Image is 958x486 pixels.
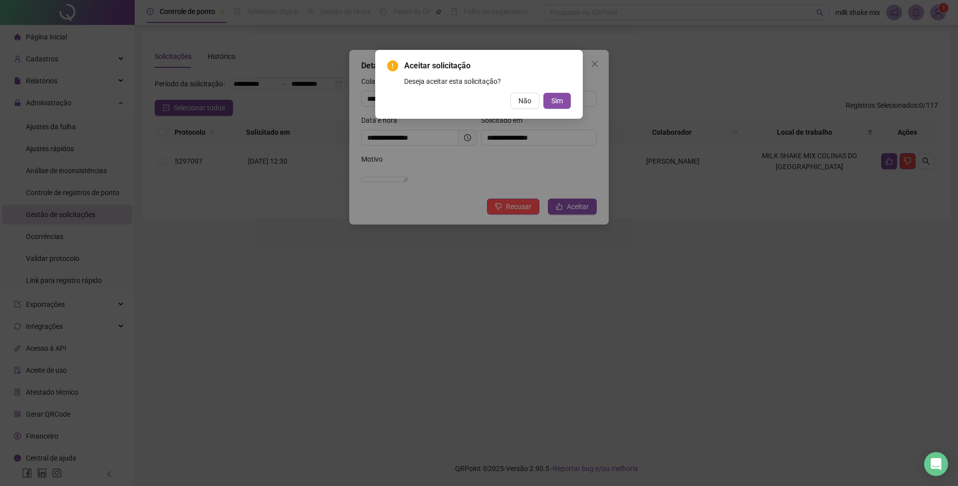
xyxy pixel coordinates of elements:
button: Não [510,93,539,109]
button: Sim [543,93,571,109]
span: Sim [551,95,563,106]
div: Open Intercom Messenger [924,452,948,476]
span: Não [518,95,531,106]
span: Aceitar solicitação [404,60,571,72]
div: Deseja aceitar esta solicitação? [404,76,571,87]
span: exclamation-circle [387,60,398,71]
